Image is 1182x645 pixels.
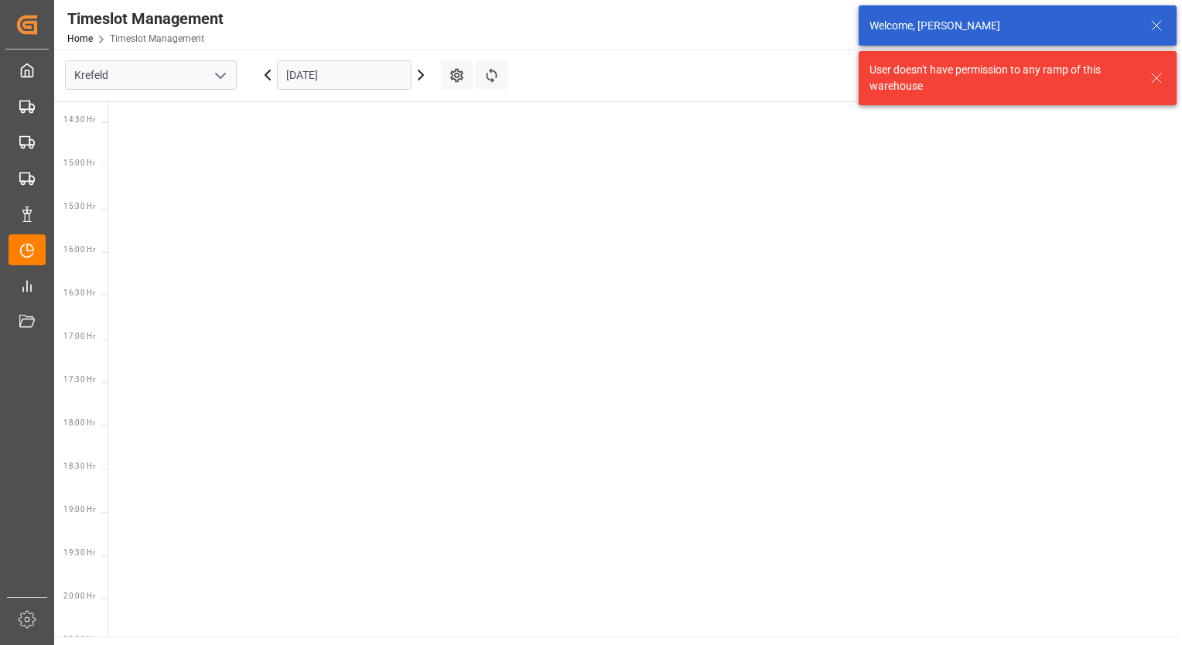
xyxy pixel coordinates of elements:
input: DD.MM.YYYY [277,60,412,90]
span: 15:00 Hr [63,159,95,167]
span: 19:30 Hr [63,548,95,557]
span: 20:30 Hr [63,635,95,643]
span: 16:00 Hr [63,245,95,254]
input: Type to search/select [65,60,237,90]
span: 14:30 Hr [63,115,95,124]
div: Timeslot Management [67,7,224,30]
a: Home [67,33,93,44]
div: User doesn't have permission to any ramp of this warehouse [869,62,1136,94]
span: 17:00 Hr [63,332,95,340]
span: 18:00 Hr [63,418,95,427]
span: 17:30 Hr [63,375,95,384]
span: 16:30 Hr [63,288,95,297]
span: 20:00 Hr [63,592,95,600]
span: 15:30 Hr [63,202,95,210]
span: 18:30 Hr [63,462,95,470]
button: open menu [208,63,231,87]
div: Welcome, [PERSON_NAME] [869,18,1136,34]
span: 19:00 Hr [63,505,95,514]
